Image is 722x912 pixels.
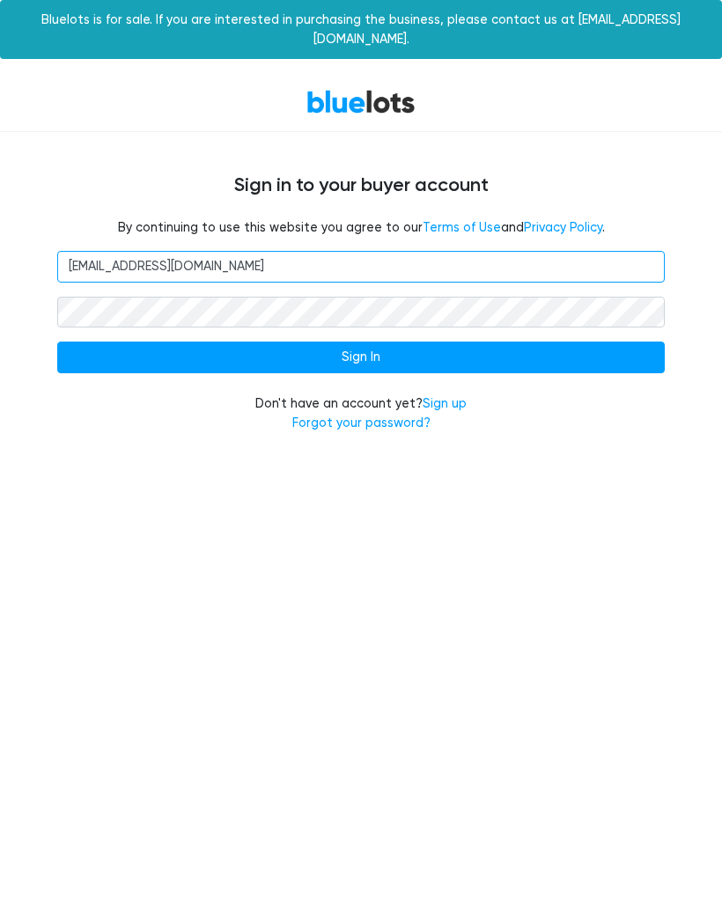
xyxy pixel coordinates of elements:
[423,396,467,411] a: Sign up
[524,220,602,235] a: Privacy Policy
[306,89,416,114] a: BlueLots
[292,416,431,430] a: Forgot your password?
[57,251,665,283] input: Email
[423,220,501,235] a: Terms of Use
[57,218,665,238] fieldset: By continuing to use this website you agree to our and .
[57,174,665,197] h4: Sign in to your buyer account
[57,342,665,373] input: Sign In
[57,394,665,432] div: Don't have an account yet?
